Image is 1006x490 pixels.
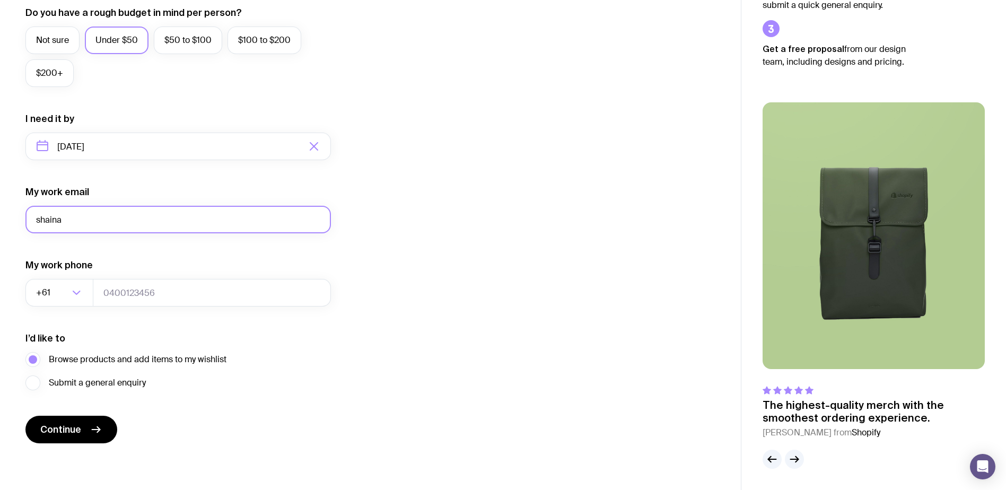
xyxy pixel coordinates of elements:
label: I’d like to [25,332,65,345]
span: Continue [40,423,81,436]
input: you@email.com [25,206,331,233]
span: Shopify [852,427,880,438]
label: Under $50 [85,27,148,54]
label: My work phone [25,259,93,272]
div: Open Intercom Messenger [970,454,995,479]
div: Search for option [25,279,93,307]
label: $100 to $200 [228,27,301,54]
cite: [PERSON_NAME] from [763,426,985,439]
label: Not sure [25,27,80,54]
label: My work email [25,186,89,198]
p: from our design team, including designs and pricing. [763,42,922,68]
span: Submit a general enquiry [49,377,146,389]
label: $200+ [25,59,74,87]
span: +61 [36,279,53,307]
button: Continue [25,416,117,443]
input: Select a target date [25,133,331,160]
span: Browse products and add items to my wishlist [49,353,226,366]
label: $50 to $100 [154,27,222,54]
input: Search for option [53,279,69,307]
strong: Get a free proposal [763,44,844,54]
input: 0400123456 [93,279,331,307]
label: Do you have a rough budget in mind per person? [25,6,242,19]
p: The highest-quality merch with the smoothest ordering experience. [763,399,985,424]
label: I need it by [25,112,74,125]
